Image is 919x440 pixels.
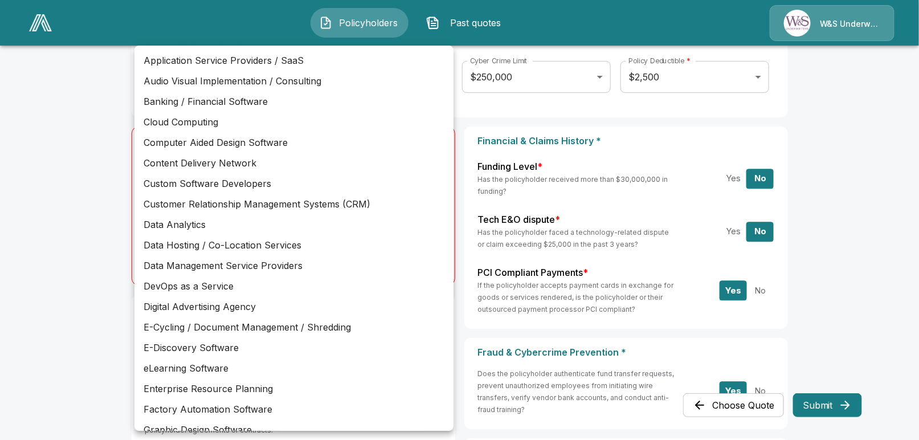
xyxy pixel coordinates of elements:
[134,50,454,71] li: Application Service Providers / SaaS
[134,112,454,132] li: Cloud Computing
[134,194,454,214] li: Customer Relationship Management Systems (CRM)
[134,317,454,337] li: E-Cycling / Document Management / Shredding
[134,419,454,440] li: Graphic Design Software
[134,71,454,91] li: Audio Visual Implementation / Consulting
[134,235,454,255] li: Data Hosting / Co-Location Services
[134,214,454,235] li: Data Analytics
[134,378,454,399] li: Enterprise Resource Planning
[134,276,454,296] li: DevOps as a Service
[134,337,454,358] li: E-Discovery Software
[134,399,454,419] li: Factory Automation Software
[134,296,454,317] li: Digital Advertising Agency
[134,358,454,378] li: eLearning Software
[134,132,454,153] li: Computer Aided Design Software
[134,153,454,173] li: Content Delivery Network
[134,255,454,276] li: Data Management Service Providers
[134,173,454,194] li: Custom Software Developers
[134,91,454,112] li: Banking / Financial Software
